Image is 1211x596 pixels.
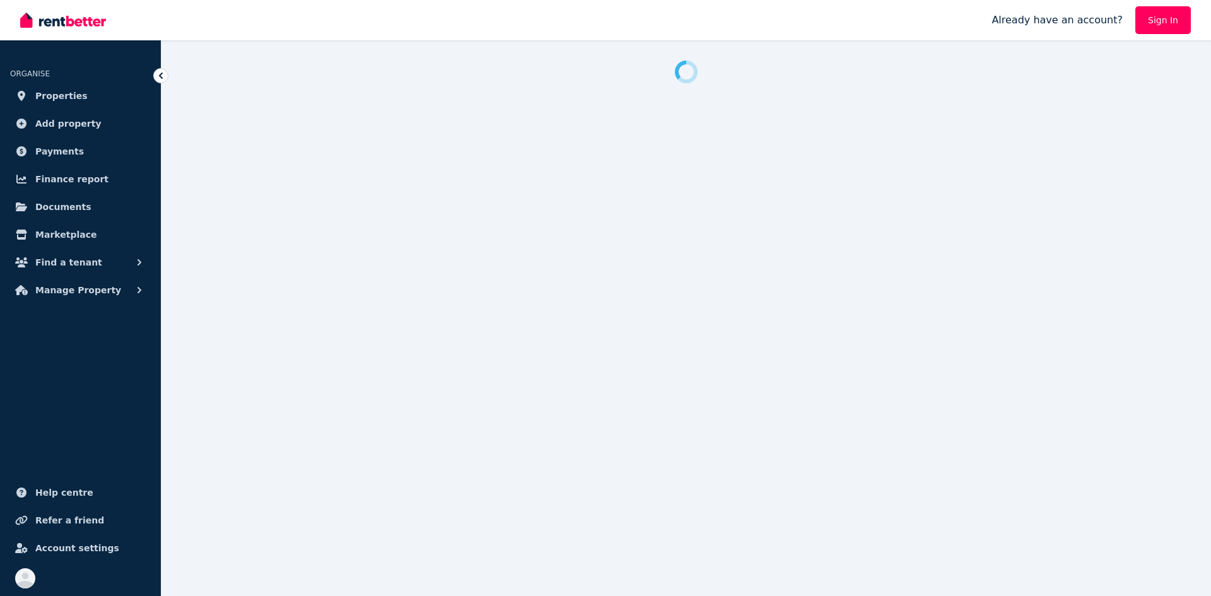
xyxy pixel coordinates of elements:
a: Account settings [10,535,151,561]
a: Sign In [1135,6,1191,34]
span: ORGANISE [10,69,50,78]
span: Help centre [35,485,93,500]
a: Add property [10,111,151,136]
button: Find a tenant [10,250,151,275]
span: Properties [35,88,88,103]
span: Account settings [35,540,119,556]
span: Find a tenant [35,255,102,270]
a: Documents [10,194,151,219]
span: Add property [35,116,102,131]
a: Payments [10,139,151,164]
img: RentBetter [20,11,106,30]
a: Properties [10,83,151,108]
span: Finance report [35,172,108,187]
span: Documents [35,199,91,214]
span: Already have an account? [992,13,1123,28]
a: Finance report [10,167,151,192]
span: Marketplace [35,227,97,242]
a: Help centre [10,480,151,505]
button: Manage Property [10,278,151,303]
span: Payments [35,144,84,159]
a: Refer a friend [10,508,151,533]
span: Refer a friend [35,513,104,528]
a: Marketplace [10,222,151,247]
span: Manage Property [35,283,121,298]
